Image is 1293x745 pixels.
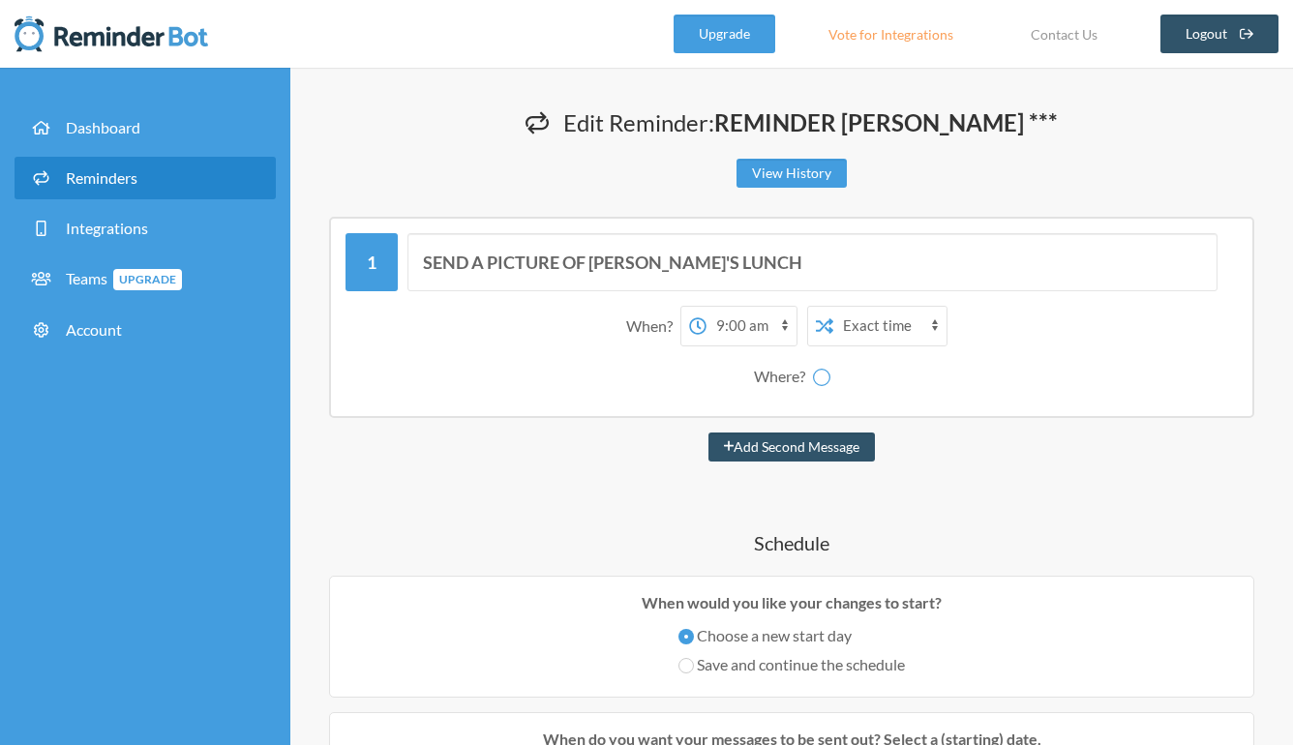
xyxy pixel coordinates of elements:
[345,591,1239,614] p: When would you like your changes to start?
[678,658,694,673] input: Save and continue the schedule
[113,269,182,290] span: Upgrade
[66,118,140,136] span: Dashboard
[674,15,775,53] a: Upgrade
[563,108,1058,136] span: Edit Reminder:
[708,432,876,462] button: Add Second Message
[1007,15,1122,53] a: Contact Us
[1160,15,1279,53] a: Logout
[804,15,977,53] a: Vote for Integrations
[15,15,208,53] img: Reminder Bot
[66,168,137,187] span: Reminders
[678,653,905,676] label: Save and continue the schedule
[714,108,1058,136] strong: REMINDER [PERSON_NAME] ***
[66,269,182,287] span: Teams
[678,624,905,647] label: Choose a new start day
[15,309,276,351] a: Account
[15,106,276,149] a: Dashboard
[15,157,276,199] a: Reminders
[754,356,813,397] div: Where?
[329,529,1254,556] h4: Schedule
[678,629,694,644] input: Choose a new start day
[15,257,276,301] a: TeamsUpgrade
[407,233,1218,291] input: Message
[66,320,122,339] span: Account
[737,159,847,188] a: View History
[66,219,148,237] span: Integrations
[626,306,680,346] div: When?
[15,207,276,250] a: Integrations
